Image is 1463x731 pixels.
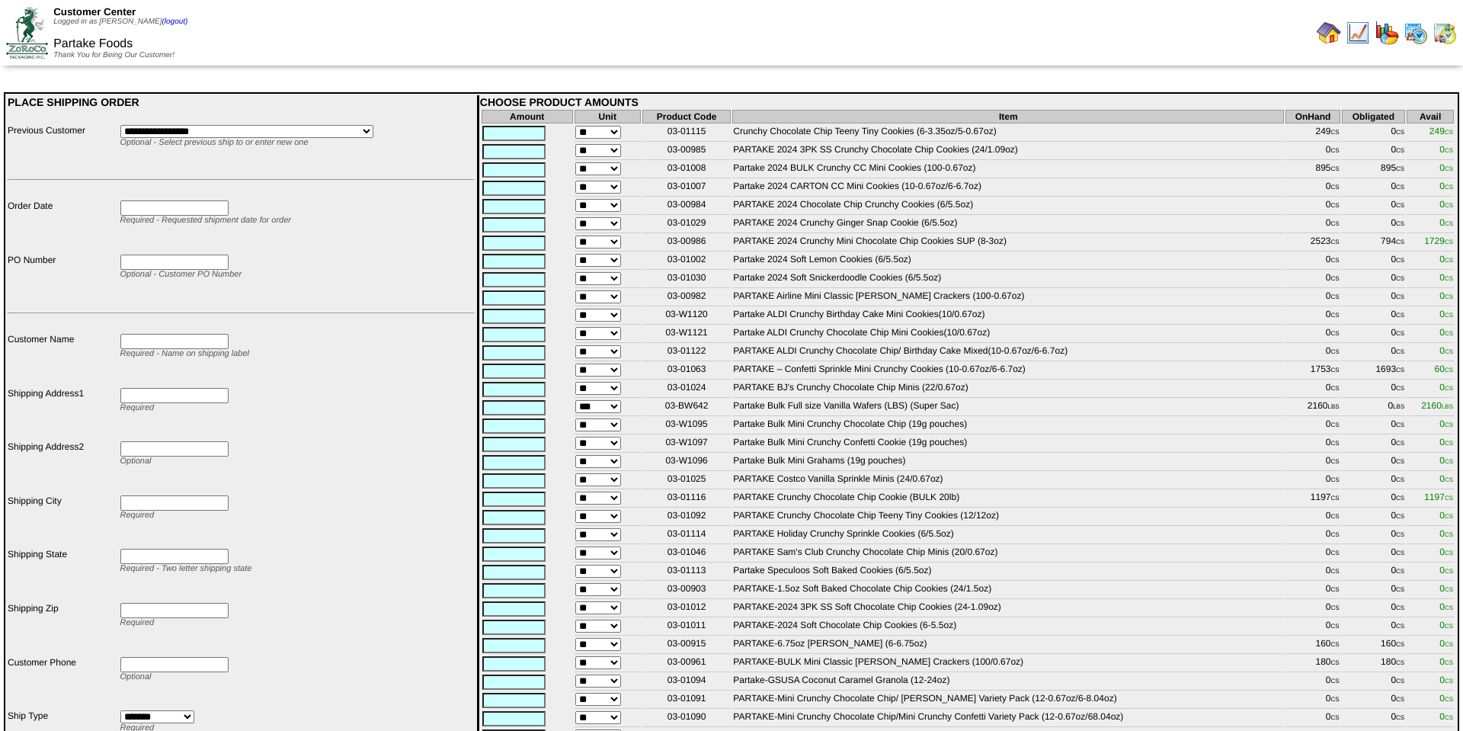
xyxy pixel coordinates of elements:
td: 03-01122 [642,345,731,361]
td: 0 [1285,564,1340,581]
td: 0 [1285,418,1340,434]
td: PARTAKE 2024 3PK SS Crunchy Chocolate Chip Cookies (24/1.09oz) [732,143,1284,160]
span: CS [1445,367,1453,374]
th: Product Code [642,110,731,123]
span: CS [1331,367,1340,374]
span: 0 [1439,656,1453,667]
span: Optional - Select previous ship to or enter new one [120,138,309,147]
td: Shipping Address1 [7,387,118,440]
span: CS [1396,239,1404,245]
td: 0 [1342,509,1406,526]
td: PARTAKE-BULK Mini Classic [PERSON_NAME] Crackers (100/0.67oz) [732,656,1284,672]
span: CS [1331,257,1340,264]
span: CS [1331,165,1340,172]
span: CS [1331,239,1340,245]
span: CS [1445,257,1453,264]
span: CS [1331,330,1340,337]
span: CS [1445,385,1453,392]
td: 0 [1342,619,1406,636]
img: graph.gif [1375,21,1399,45]
span: 0 [1439,455,1453,466]
span: CS [1396,422,1404,428]
span: 0 [1439,345,1453,356]
span: CS [1331,202,1340,209]
th: Amount [482,110,573,123]
td: PARTAKE Crunchy Chocolate Chip Teeny Tiny Cookies (12/12oz) [732,509,1284,526]
td: 03-00985 [642,143,731,160]
img: line_graph.gif [1346,21,1370,45]
td: 0 [1342,491,1406,508]
span: CS [1396,568,1404,575]
img: home.gif [1317,21,1341,45]
td: 03-01002 [642,253,731,270]
span: CS [1331,476,1340,483]
span: CS [1396,220,1404,227]
span: CS [1445,495,1453,502]
span: CS [1331,495,1340,502]
span: CS [1331,531,1340,538]
td: 0 [1285,527,1340,544]
td: 03-01063 [642,363,731,380]
span: CS [1396,147,1404,154]
td: 03-01030 [642,271,731,288]
span: CS [1331,312,1340,319]
span: CS [1445,476,1453,483]
td: 160 [1285,637,1340,654]
td: 0 [1285,601,1340,617]
td: 0 [1342,143,1406,160]
span: CS [1445,165,1453,172]
span: CS [1445,659,1453,666]
td: 1197 [1285,491,1340,508]
span: 249 [1429,126,1453,136]
td: Partake 2024 BULK Crunchy CC Mini Cookies (100-0.67oz) [732,162,1284,178]
span: CS [1445,531,1453,538]
td: 03-01113 [642,564,731,581]
span: 0 [1439,327,1453,338]
span: CS [1396,385,1404,392]
span: 60 [1435,364,1453,374]
td: 03-00961 [642,656,731,672]
td: 03-01011 [642,619,731,636]
span: 0 [1439,510,1453,521]
span: Required - Requested shipment date for order [120,216,291,225]
td: Partake-GSUSA Coconut Caramel Granola (12-24oz) [732,674,1284,691]
span: CS [1331,275,1340,282]
span: 1197 [1424,492,1453,502]
span: CS [1331,293,1340,300]
span: CS [1396,531,1404,538]
td: 2160 [1285,399,1340,416]
td: 03-BW642 [642,399,731,416]
td: 0 [1285,692,1340,709]
span: CS [1396,513,1404,520]
span: CS [1396,696,1404,703]
span: Partake Foods [53,37,133,50]
span: CS [1396,604,1404,611]
span: CS [1331,147,1340,154]
td: 794 [1342,235,1406,252]
span: 0 [1439,272,1453,283]
td: 0 [1285,345,1340,361]
span: CS [1396,495,1404,502]
td: Shipping Zip [7,602,118,655]
td: 0 [1285,546,1340,563]
span: CS [1331,385,1340,392]
td: PARTAKE-1.5oz Soft Baked Chocolate Chip Cookies (24/1.5oz) [732,582,1284,599]
span: CS [1331,550,1340,556]
span: CS [1445,422,1453,428]
span: CS [1331,184,1340,191]
span: Customer Center [53,6,136,18]
td: 0 [1342,180,1406,197]
span: CS [1331,659,1340,666]
td: 249 [1285,125,1340,142]
td: Shipping Address2 [7,441,118,493]
td: 03-W1097 [642,436,731,453]
td: 0 [1342,564,1406,581]
div: PLACE SHIPPING ORDER [8,96,475,108]
td: 03-01007 [642,180,731,197]
td: PARTAKE Holiday Crunchy Sprinkle Cookies (6/5.5oz) [732,527,1284,544]
td: 0 [1342,582,1406,599]
span: 0 [1439,583,1453,594]
span: CS [1396,165,1404,172]
td: PARTAKE-6.75oz [PERSON_NAME] (6-6.75oz) [732,637,1284,654]
span: CS [1396,641,1404,648]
